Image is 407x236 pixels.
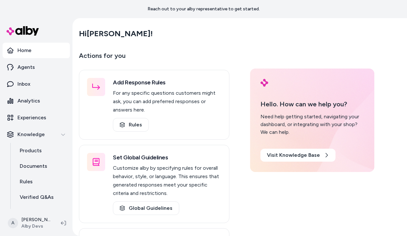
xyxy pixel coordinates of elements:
[148,6,260,12] p: Reach out to your alby representative to get started.
[21,217,50,223] p: [PERSON_NAME]
[3,43,70,58] a: Home
[17,63,35,71] p: Agents
[6,26,39,36] img: alby Logo
[4,213,56,233] button: A[PERSON_NAME]Alby Devs
[17,47,31,54] p: Home
[3,76,70,92] a: Inbox
[113,164,221,198] p: Customize alby by specifying rules for overall behavior, style, or language. This ensures that ge...
[20,147,42,155] p: Products
[79,29,153,38] h2: Hi [PERSON_NAME] !
[17,131,45,138] p: Knowledge
[8,218,18,228] span: A
[13,158,70,174] a: Documents
[260,149,335,162] a: Visit Knowledge Base
[17,97,40,105] p: Analytics
[3,59,70,75] a: Agents
[13,174,70,189] a: Rules
[260,79,268,87] img: alby Logo
[13,205,70,220] a: Reviews
[3,110,70,125] a: Experiences
[3,93,70,109] a: Analytics
[260,99,364,109] p: Hello. How can we help you?
[3,127,70,142] button: Knowledge
[21,223,50,230] span: Alby Devs
[79,50,229,66] p: Actions for you
[113,118,149,132] a: Rules
[113,89,221,114] p: For any specific questions customers might ask, you can add preferred responses or answers here.
[13,143,70,158] a: Products
[113,201,179,215] a: Global Guidelines
[20,193,54,201] p: Verified Q&As
[13,189,70,205] a: Verified Q&As
[20,178,33,186] p: Rules
[17,114,46,122] p: Experiences
[20,162,47,170] p: Documents
[260,113,364,136] div: Need help getting started, navigating your dashboard, or integrating with your shop? We can help.
[113,153,221,162] h3: Set Global Guidelines
[113,78,221,87] h3: Add Response Rules
[17,80,30,88] p: Inbox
